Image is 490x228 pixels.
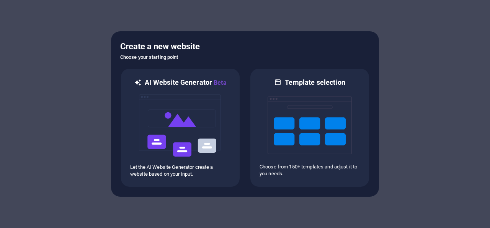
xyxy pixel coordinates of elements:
[138,87,222,164] img: ai
[145,78,226,87] h6: AI Website Generator
[212,79,227,86] span: Beta
[285,78,345,87] h6: Template selection
[120,40,370,53] h5: Create a new website
[260,163,360,177] p: Choose from 150+ templates and adjust it to you needs.
[130,164,230,178] p: Let the AI Website Generator create a website based on your input.
[120,53,370,62] h6: Choose your starting point
[250,68,370,188] div: Template selectionChoose from 150+ templates and adjust it to you needs.
[120,68,240,188] div: AI Website GeneratorBetaaiLet the AI Website Generator create a website based on your input.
